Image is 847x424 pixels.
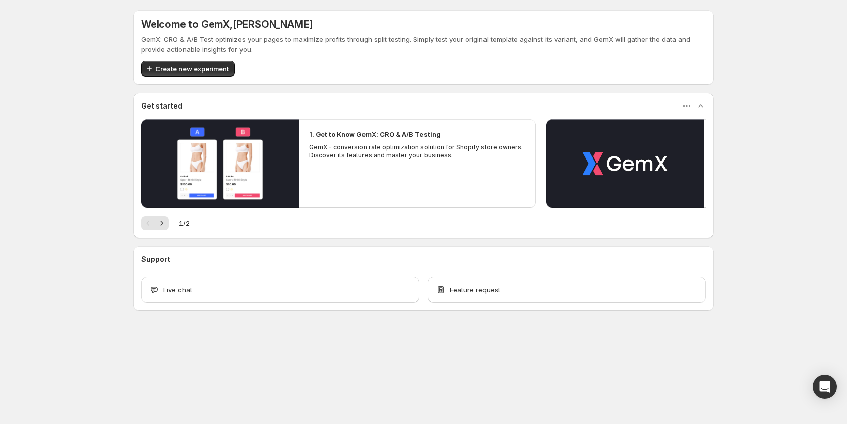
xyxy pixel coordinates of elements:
[141,61,235,77] button: Create new experiment
[546,119,704,208] button: Play video
[179,218,190,228] span: 1 / 2
[141,101,183,111] h3: Get started
[450,285,500,295] span: Feature request
[141,254,170,264] h3: Support
[230,18,313,30] span: , [PERSON_NAME]
[141,34,706,55] p: GemX: CRO & A/B Test optimizes your pages to maximize profits through split testing. Simply test ...
[309,143,526,160] p: GemX - conversion rate optimization solution for Shopify store owners. Discover its features and ...
[813,375,837,399] div: Open Intercom Messenger
[141,216,169,230] nav: Pagination
[155,216,169,230] button: Next
[163,285,192,295] span: Live chat
[309,129,441,139] h2: 1. Get to Know GemX: CRO & A/B Testing
[141,119,299,208] button: Play video
[155,64,229,74] span: Create new experiment
[141,18,313,30] h5: Welcome to GemX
